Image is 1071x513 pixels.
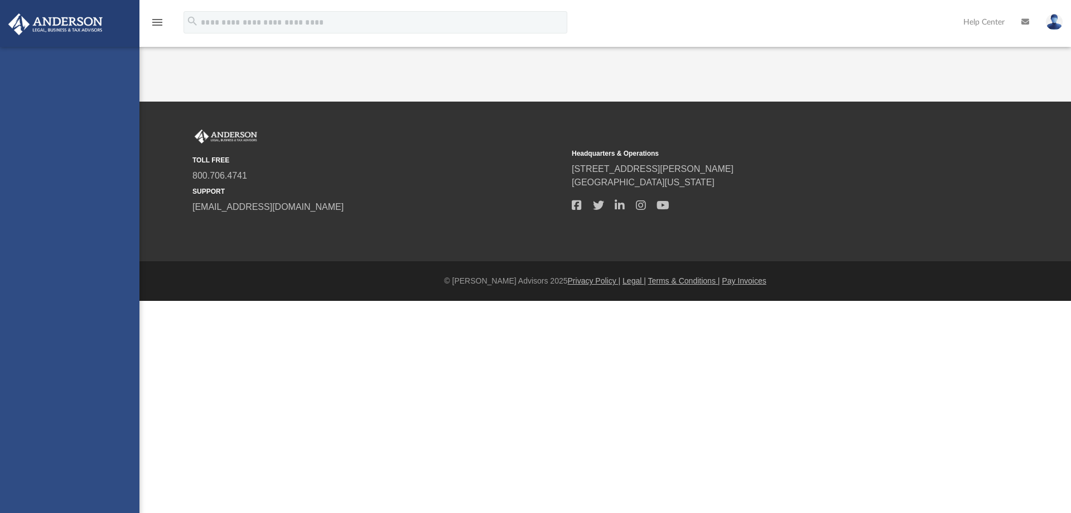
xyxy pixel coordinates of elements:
a: Legal | [623,276,646,285]
a: Privacy Policy | [568,276,621,285]
a: 800.706.4741 [192,171,247,180]
a: Terms & Conditions | [648,276,720,285]
a: menu [151,21,164,29]
small: Headquarters & Operations [572,148,943,159]
i: search [186,15,199,27]
a: [GEOGRAPHIC_DATA][US_STATE] [572,178,715,187]
img: Anderson Advisors Platinum Portal [192,130,259,144]
a: [STREET_ADDRESS][PERSON_NAME] [572,164,734,174]
small: SUPPORT [192,186,564,196]
img: User Pic [1046,14,1063,30]
i: menu [151,16,164,29]
div: © [PERSON_NAME] Advisors 2025 [139,275,1071,287]
a: Pay Invoices [722,276,766,285]
small: TOLL FREE [192,155,564,165]
img: Anderson Advisors Platinum Portal [5,13,106,35]
a: [EMAIL_ADDRESS][DOMAIN_NAME] [192,202,344,212]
